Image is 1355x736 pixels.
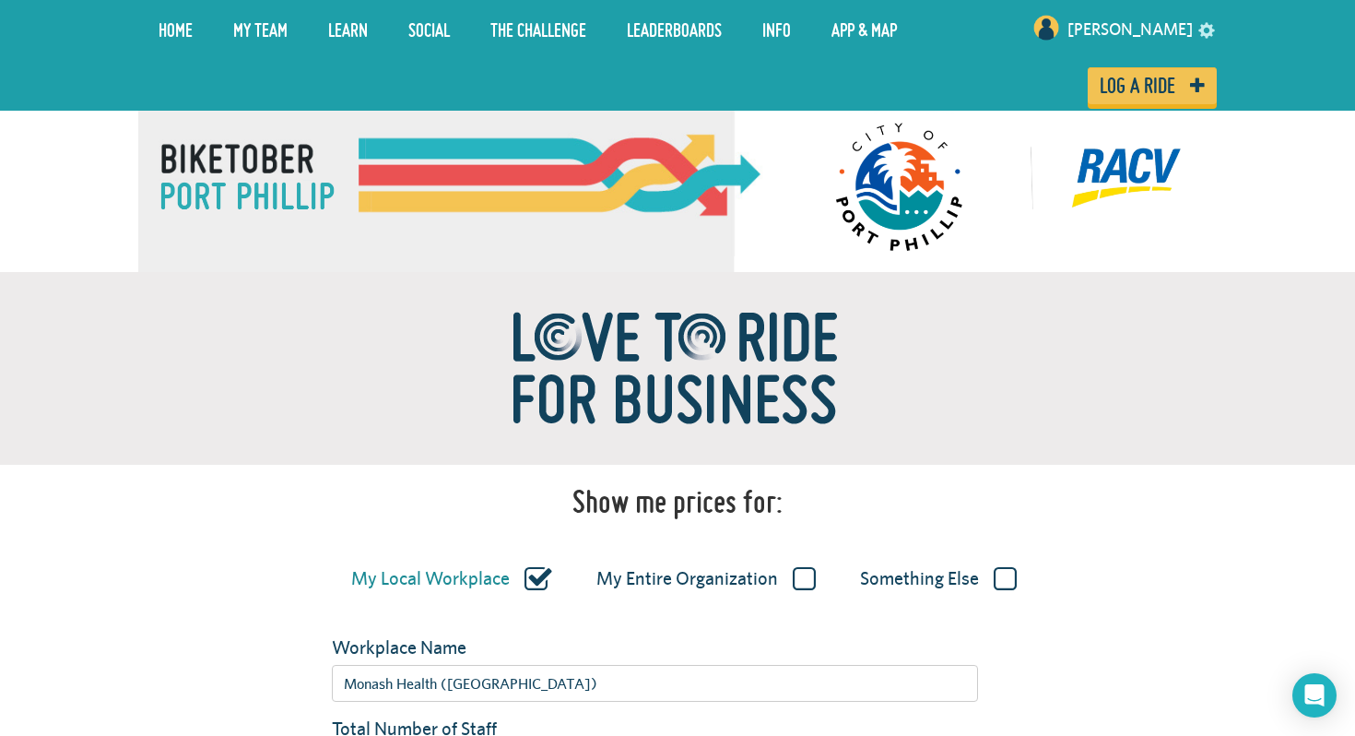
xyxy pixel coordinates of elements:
a: Social [395,6,464,53]
img: Port Phillip [138,59,1217,272]
a: settings drop down toggle [1198,20,1215,38]
a: My team [219,6,301,53]
a: LEARN [314,6,382,53]
a: Info [748,6,805,53]
a: Home [145,6,206,53]
label: My Local Workplace [351,567,552,591]
img: ltr_for_biz-e6001c5fe4d5a622ce57f6846a52a92b55b8f49da94d543b329e0189dcabf444.png [447,272,908,465]
h1: Show me prices for: [572,483,783,520]
div: Open Intercom Messenger [1292,673,1337,718]
a: App & Map [818,6,911,53]
span: Log a ride [1100,77,1175,94]
label: Something Else [860,567,1017,591]
label: Workplace Name [318,635,543,661]
a: Leaderboards [613,6,736,53]
a: The Challenge [477,6,600,53]
label: My Entire Organization [596,567,816,591]
img: User profile image [1031,13,1061,42]
a: [PERSON_NAME] [1067,7,1193,52]
a: Log a ride [1088,67,1217,104]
